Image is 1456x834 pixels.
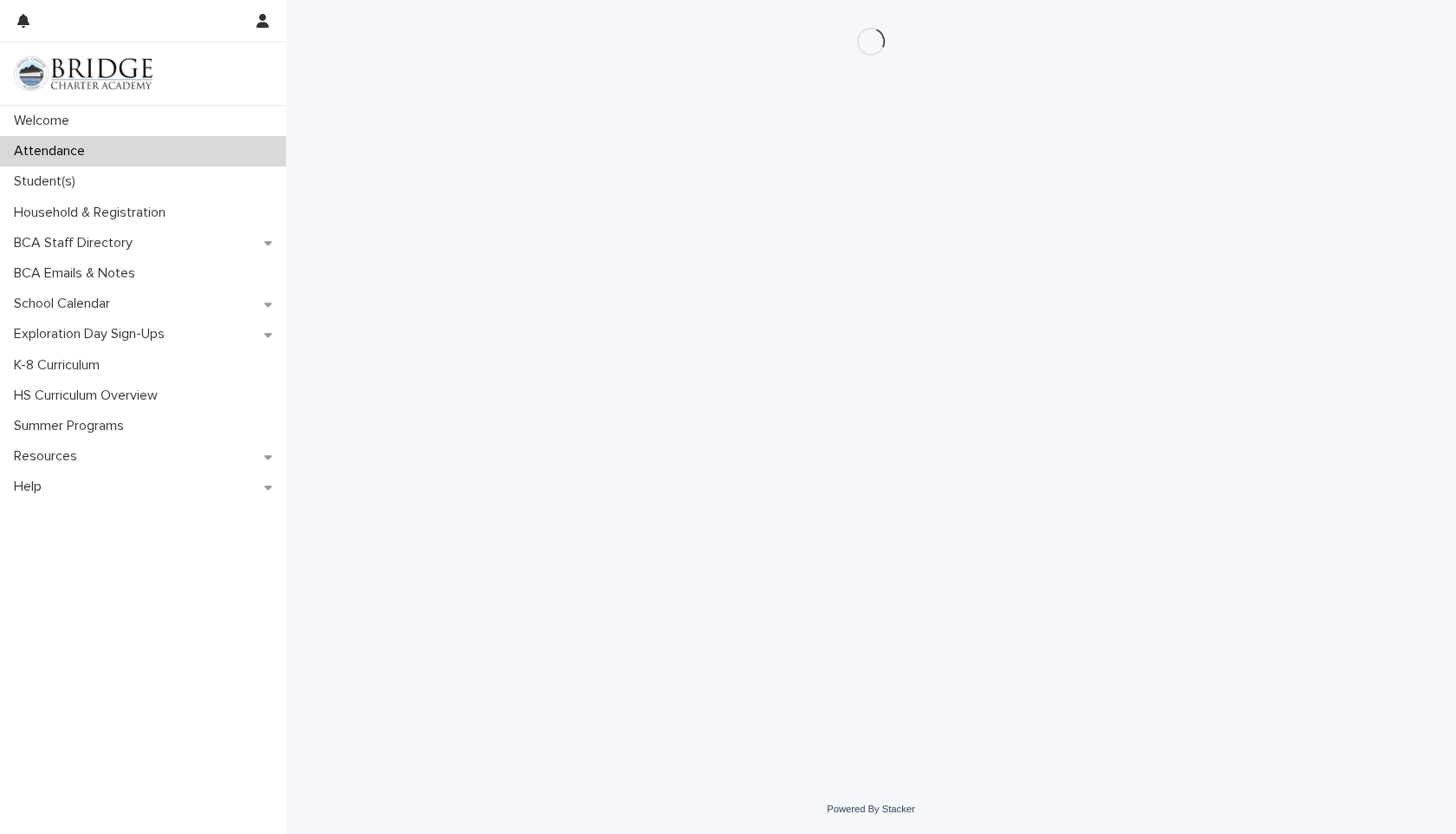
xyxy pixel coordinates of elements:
[827,804,914,814] a: Powered By Stacker
[7,205,179,221] p: Household & Registration
[7,326,179,342] p: Exploration Day Sign-Ups
[7,143,99,160] p: Attendance
[7,448,91,465] p: Resources
[7,173,89,190] p: Student(s)
[7,113,83,129] p: Welcome
[7,265,149,282] p: BCA Emails & Notes
[14,56,153,91] img: V1C1m3IdTEidaUdm9Hs0
[7,418,138,434] p: Summer Programs
[7,235,146,251] p: BCA Staff Directory
[7,296,124,312] p: School Calendar
[7,388,172,404] p: HS Curriculum Overview
[7,479,55,495] p: Help
[7,357,114,374] p: K-8 Curriculum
